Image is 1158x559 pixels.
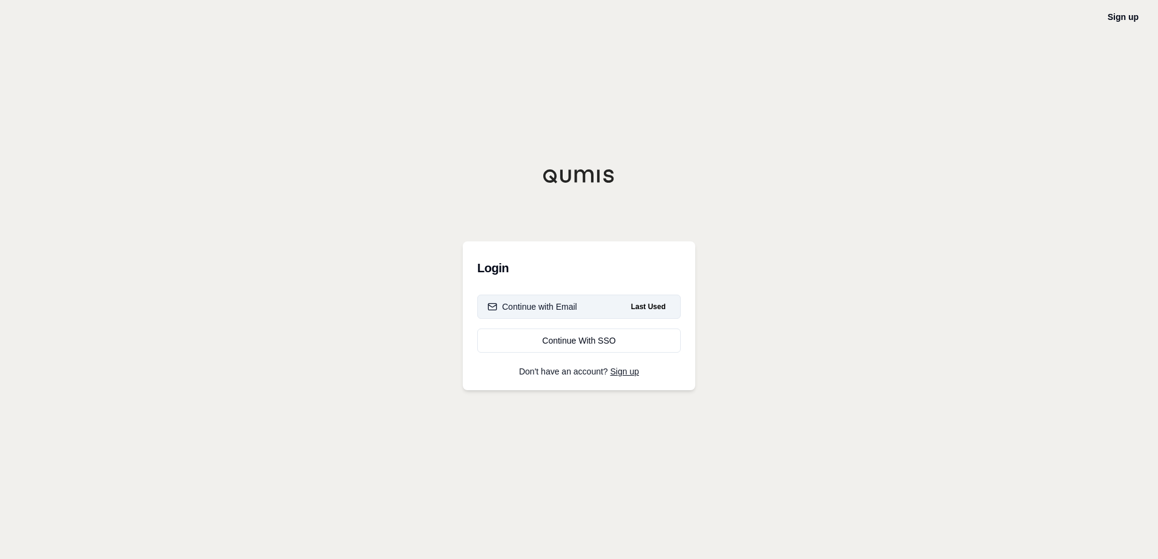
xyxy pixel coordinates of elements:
[477,329,681,353] a: Continue With SSO
[610,367,639,376] a: Sign up
[477,256,681,280] h3: Login
[488,335,670,347] div: Continue With SSO
[477,295,681,319] button: Continue with EmailLast Used
[626,299,670,314] span: Last Used
[543,169,615,183] img: Qumis
[1108,12,1139,22] a: Sign up
[477,367,681,376] p: Don't have an account?
[488,301,577,313] div: Continue with Email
